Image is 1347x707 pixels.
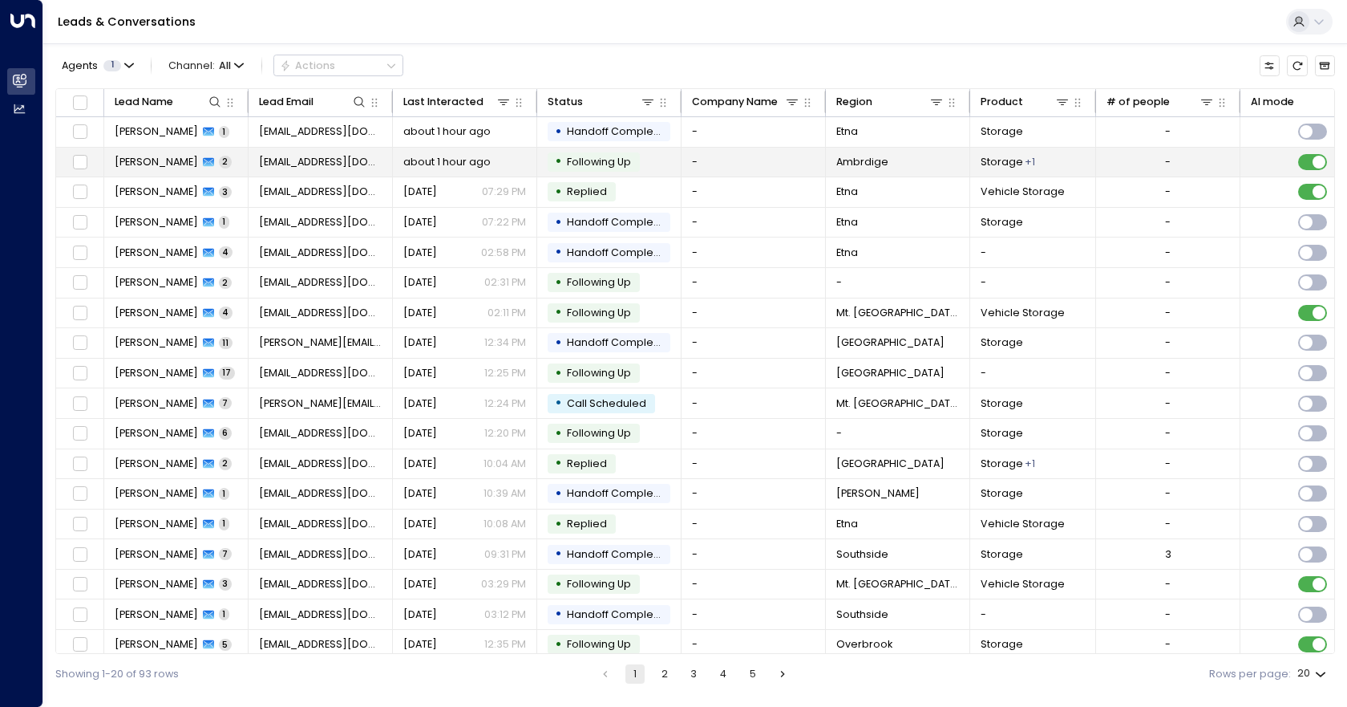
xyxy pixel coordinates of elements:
[1165,547,1171,562] div: 3
[836,396,960,411] span: Mt. Pleasant
[259,577,382,591] span: rpopovich21@gmail.com
[483,457,526,471] p: 10:04 AM
[555,632,562,657] div: •
[403,306,437,320] span: Yesterday
[555,512,562,537] div: •
[981,577,1065,591] span: Vehicle Storage
[484,547,526,562] p: 09:31 PM
[259,246,382,260] span: patrickscutella@gmail.com
[483,486,526,501] p: 10:39 AM
[71,123,89,141] span: Toggle select row
[970,599,1096,629] td: -
[259,547,382,562] span: yeneewss2000@yahoo.com
[219,337,233,349] span: 11
[555,391,562,416] div: •
[567,396,646,410] span: Call Scheduled
[259,457,382,471] span: boostedkitty412@gmail.com
[403,215,437,230] span: Yesterday
[259,517,382,531] span: Ckeilly33@gmail.com
[1165,396,1171,411] div: -
[684,664,703,684] button: Go to page 3
[981,335,1023,350] span: Storage
[1165,517,1171,531] div: -
[103,60,121,71] span: 1
[219,126,229,138] span: 1
[219,578,232,590] span: 3
[682,359,826,388] td: -
[714,664,733,684] button: Go to page 4
[970,238,1096,267] td: -
[403,607,437,622] span: Sep 13, 2025
[981,185,1065,199] span: Vehicle Storage
[115,185,198,199] span: Walt West
[981,93,1023,111] div: Product
[567,246,671,259] span: Handoff Completed
[71,515,89,534] span: Toggle select row
[836,335,945,350] span: Murrysville
[481,246,526,260] p: 02:58 PM
[836,215,858,230] span: Etna
[836,457,945,471] span: Bridgeville
[981,547,1023,562] span: Storage
[682,148,826,177] td: -
[981,426,1023,441] span: Storage
[259,366,382,380] span: juliannesteinsoprano@gmail.com
[555,270,562,295] div: •
[981,93,1071,111] div: Product
[219,367,235,379] span: 17
[1106,93,1216,111] div: # of people
[259,155,382,169] span: manchestercoach@yahoo.com
[484,607,526,622] p: 03:12 PM
[259,306,382,320] span: bkrills@wpxi.com
[1287,55,1307,75] span: Refresh
[836,93,872,111] div: Region
[682,117,826,147] td: -
[259,607,382,622] span: r6hamiel@gmail.com
[1315,55,1335,75] button: Archived Leads
[548,93,657,111] div: Status
[219,639,232,651] span: 5
[1025,155,1035,169] div: Vehicle Storage
[403,637,437,652] span: Sep 13, 2025
[682,299,826,328] td: -
[981,155,1023,169] span: Storage
[981,215,1023,230] span: Storage
[482,185,526,199] p: 07:29 PM
[71,545,89,563] span: Toggle select row
[484,366,526,380] p: 12:25 PM
[71,425,89,443] span: Toggle select row
[682,630,826,660] td: -
[403,335,437,350] span: Yesterday
[115,155,198,169] span: Dan OConnor
[555,120,562,144] div: •
[1165,607,1171,622] div: -
[1260,55,1280,75] button: Customize
[219,307,233,319] span: 4
[115,486,198,501] span: James Deweese
[567,124,671,138] span: Handoff Completed
[1165,215,1171,230] div: -
[743,664,762,684] button: Go to page 5
[71,334,89,352] span: Toggle select row
[1165,457,1171,471] div: -
[115,547,198,562] span: Sean Sweeney
[403,246,437,260] span: Yesterday
[567,547,671,561] span: Handoff Completed
[403,275,437,290] span: Yesterday
[484,426,526,441] p: 12:20 PM
[115,457,198,471] span: Katherine King
[115,306,198,320] span: Brian Krills
[567,486,671,500] span: Handoff Completed
[567,275,631,289] span: Following Up
[71,636,89,654] span: Toggle select row
[567,185,607,198] span: Replied
[1165,577,1171,591] div: -
[826,419,970,449] td: -
[682,449,826,479] td: -
[219,608,229,620] span: 1
[836,547,888,562] span: Southside
[484,396,526,411] p: 12:24 PM
[115,366,198,380] span: Julianne Stein
[403,155,491,169] span: about 1 hour ago
[682,419,826,449] td: -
